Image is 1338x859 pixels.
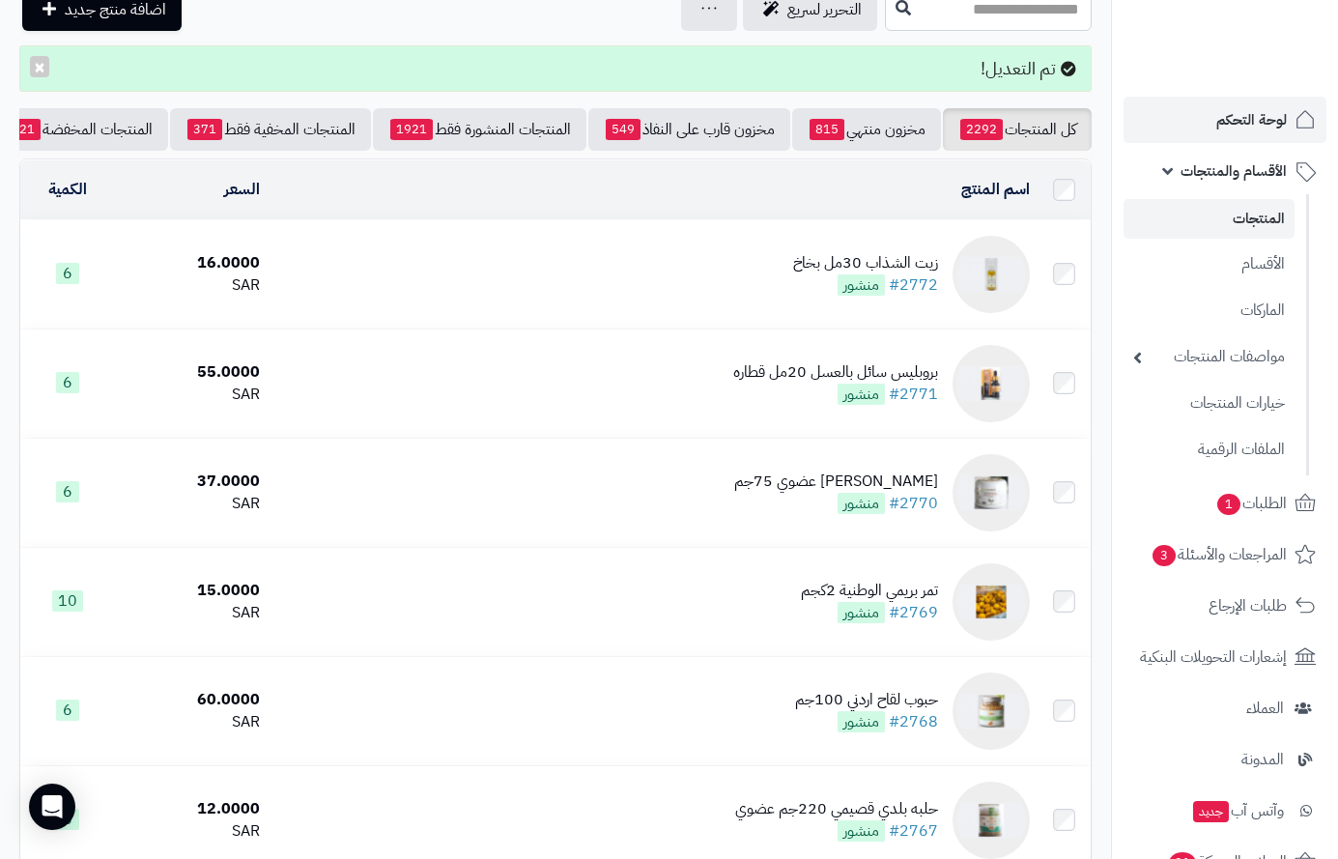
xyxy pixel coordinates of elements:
a: المنتجات المنشورة فقط1921 [373,108,586,151]
span: لوحة التحكم [1216,106,1287,133]
div: 55.0000 [123,361,261,384]
a: كل المنتجات2292 [943,108,1092,151]
span: طلبات الإرجاع [1209,592,1287,619]
span: 10 [52,590,83,612]
div: 12.0000 [123,798,261,820]
a: مواصفات المنتجات [1124,336,1295,378]
a: السعر [224,178,260,201]
span: 21 [14,119,41,140]
a: #2768 [889,710,938,733]
a: طلبات الإرجاع [1124,583,1326,629]
span: 6 [56,700,79,721]
div: زيت الشذاب 30مل بخاخ [793,252,938,274]
img: حبوب لقاح اردني 100جم [953,673,1030,750]
a: لوحة التحكم [1124,97,1326,143]
div: حلبه بلدي قصيمي 220جم عضوي [735,798,938,820]
span: 6 [56,263,79,284]
span: 6 [56,372,79,393]
div: [PERSON_NAME] عضوي 75جم [734,471,938,493]
span: إشعارات التحويلات البنكية [1140,644,1287,671]
a: مخزون منتهي815 [792,108,941,151]
img: مورينجا مطحون عضوي 75جم [953,454,1030,531]
img: تمر بريمي الوطنية 2كجم [953,563,1030,641]
span: 2292 [960,119,1003,140]
span: 371 [187,119,222,140]
a: #2767 [889,819,938,843]
span: 1 [1217,494,1240,515]
a: العملاء [1124,685,1326,731]
div: SAR [123,711,261,733]
span: 6 [56,481,79,502]
img: بروبليس سائل بالعسل 20مل قطاره [953,345,1030,422]
div: SAR [123,493,261,515]
span: المراجعات والأسئلة [1151,541,1287,568]
div: SAR [123,384,261,406]
span: العملاء [1246,695,1284,722]
span: الطلبات [1215,490,1287,517]
img: حلبه بلدي قصيمي 220جم عضوي [953,782,1030,859]
a: #2772 [889,273,938,297]
a: #2770 [889,492,938,515]
div: Open Intercom Messenger [29,784,75,830]
a: الملفات الرقمية [1124,429,1295,471]
div: بروبليس سائل بالعسل 20مل قطاره [733,361,938,384]
span: جديد [1193,801,1229,822]
span: 549 [606,119,641,140]
span: 815 [810,119,844,140]
span: وآتس آب [1191,797,1284,824]
a: وآتس آبجديد [1124,787,1326,834]
a: المراجعات والأسئلة3 [1124,531,1326,578]
span: منشور [838,602,885,623]
span: منشور [838,711,885,732]
a: المنتجات المخفية فقط371 [170,108,371,151]
a: اسم المنتج [961,178,1030,201]
span: المدونة [1241,746,1284,773]
a: المنتجات [1124,199,1295,239]
a: المدونة [1124,736,1326,783]
div: SAR [123,820,261,843]
a: الطلبات1 [1124,480,1326,527]
span: 6 [56,809,79,830]
div: تم التعديل! [19,45,1092,92]
a: خيارات المنتجات [1124,383,1295,424]
div: SAR [123,602,261,624]
div: SAR [123,274,261,297]
div: حبوب لقاح اردني 100جم [795,689,938,711]
a: الأقسام [1124,243,1295,285]
a: #2771 [889,383,938,406]
div: 37.0000 [123,471,261,493]
div: 60.0000 [123,689,261,711]
span: الأقسام والمنتجات [1181,157,1287,185]
a: إشعارات التحويلات البنكية [1124,634,1326,680]
span: منشور [838,493,885,514]
img: زيت الشذاب 30مل بخاخ [953,236,1030,313]
a: مخزون قارب على النفاذ549 [588,108,790,151]
span: منشور [838,274,885,296]
div: 16.0000 [123,252,261,274]
span: 1921 [390,119,433,140]
span: منشور [838,820,885,842]
a: الكمية [48,178,87,201]
a: #2769 [889,601,938,624]
span: 3 [1153,545,1176,566]
div: 15.0000 [123,580,261,602]
button: × [30,56,49,77]
img: logo-2.png [1207,52,1320,93]
span: منشور [838,384,885,405]
a: الماركات [1124,290,1295,331]
div: تمر بريمي الوطنية 2كجم [801,580,938,602]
